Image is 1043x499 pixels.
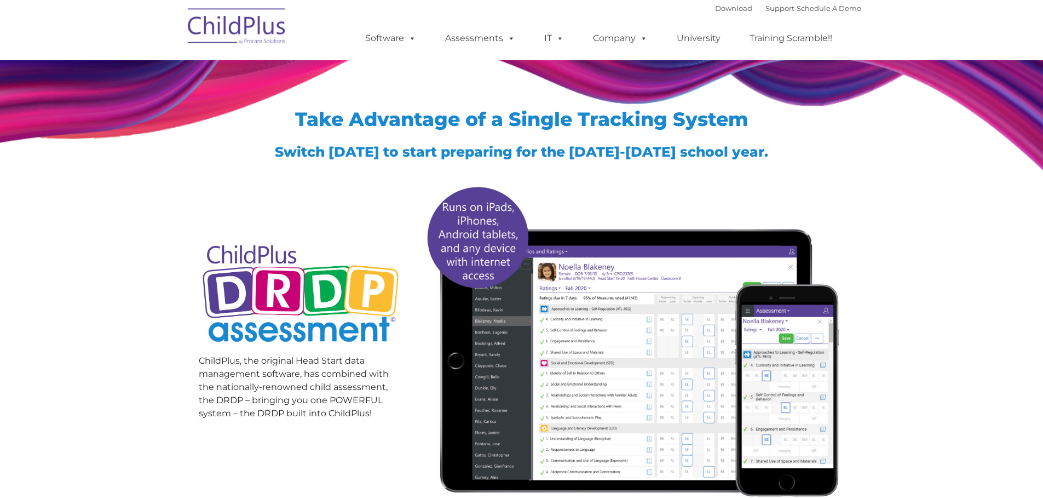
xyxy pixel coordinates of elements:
[354,27,427,49] a: Software
[582,27,659,49] a: Company
[739,27,843,49] a: Training Scramble!!
[434,27,526,49] a: Assessments
[199,233,403,357] img: Copyright - DRDP Logo
[275,144,768,160] span: Switch [DATE] to start preparing for the [DATE]-[DATE] school year.
[715,4,752,13] a: Download
[295,107,748,131] span: Take Advantage of a Single Tracking System
[533,27,575,49] a: IT
[765,4,794,13] a: Support
[797,4,861,13] a: Schedule A Demo
[182,1,292,55] img: ChildPlus by Procare Solutions
[666,27,731,49] a: University
[715,4,861,13] font: |
[199,355,389,418] span: ChildPlus, the original Head Start data management software, has combined with the nationally-ren...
